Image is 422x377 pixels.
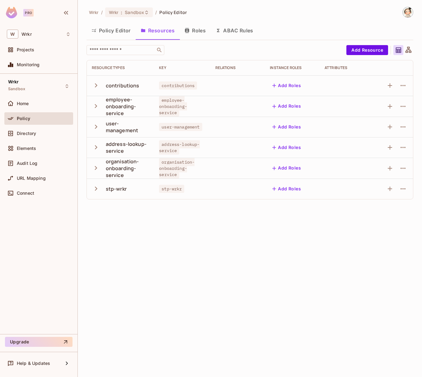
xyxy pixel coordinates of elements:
button: Add Roles [270,142,303,152]
img: Chandima Wickramasinghe [403,7,413,17]
span: Sandbox [8,86,25,91]
li: / [155,9,157,15]
span: Wrkr [8,79,19,84]
span: the active workspace [89,9,99,15]
span: Policy Editor [159,9,187,15]
span: Monitoring [17,62,40,67]
span: employee-onboarding-service [159,96,187,117]
div: Pro [23,9,34,16]
div: contributions [106,82,139,89]
button: Add Roles [270,101,303,111]
span: Audit Log [17,161,37,166]
div: employee-onboarding-service [106,96,149,117]
span: user-management [159,123,202,131]
button: ABAC Rules [211,23,258,38]
button: Add Resource [346,45,388,55]
span: Help & Updates [17,361,50,366]
div: Attributes [325,65,369,70]
div: stp-wrkr [106,185,127,192]
span: organisation-onboarding-service [159,158,195,179]
li: / [101,9,103,15]
span: Policy [17,116,30,121]
div: Key [159,65,205,70]
span: Home [17,101,29,106]
div: Relations [215,65,260,70]
span: Directory [17,131,36,136]
div: organisation-onboarding-service [106,158,149,179]
button: Add Roles [270,122,303,132]
span: Sandbox [125,9,144,15]
span: Connect [17,191,34,196]
span: URL Mapping [17,176,46,181]
button: Resources [136,23,180,38]
button: Add Roles [270,81,303,91]
button: Add Roles [270,163,303,173]
button: Add Roles [270,184,303,194]
img: SReyMgAAAABJRU5ErkJggg== [6,7,17,18]
span: W [7,30,18,39]
div: user-management [106,120,149,134]
span: Projects [17,47,34,52]
span: contributions [159,81,197,90]
span: : [120,10,123,15]
span: Elements [17,146,36,151]
span: Wrkr [109,9,119,15]
span: Workspace: Wrkr [21,32,32,37]
button: Roles [180,23,211,38]
span: address-lookup-service [159,140,199,155]
div: Instance roles [270,65,315,70]
button: Upgrade [5,337,73,347]
button: Policy Editor [87,23,136,38]
span: stp-wrkr [159,185,184,193]
div: Resource Types [92,65,149,70]
div: address-lookup-service [106,141,149,154]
